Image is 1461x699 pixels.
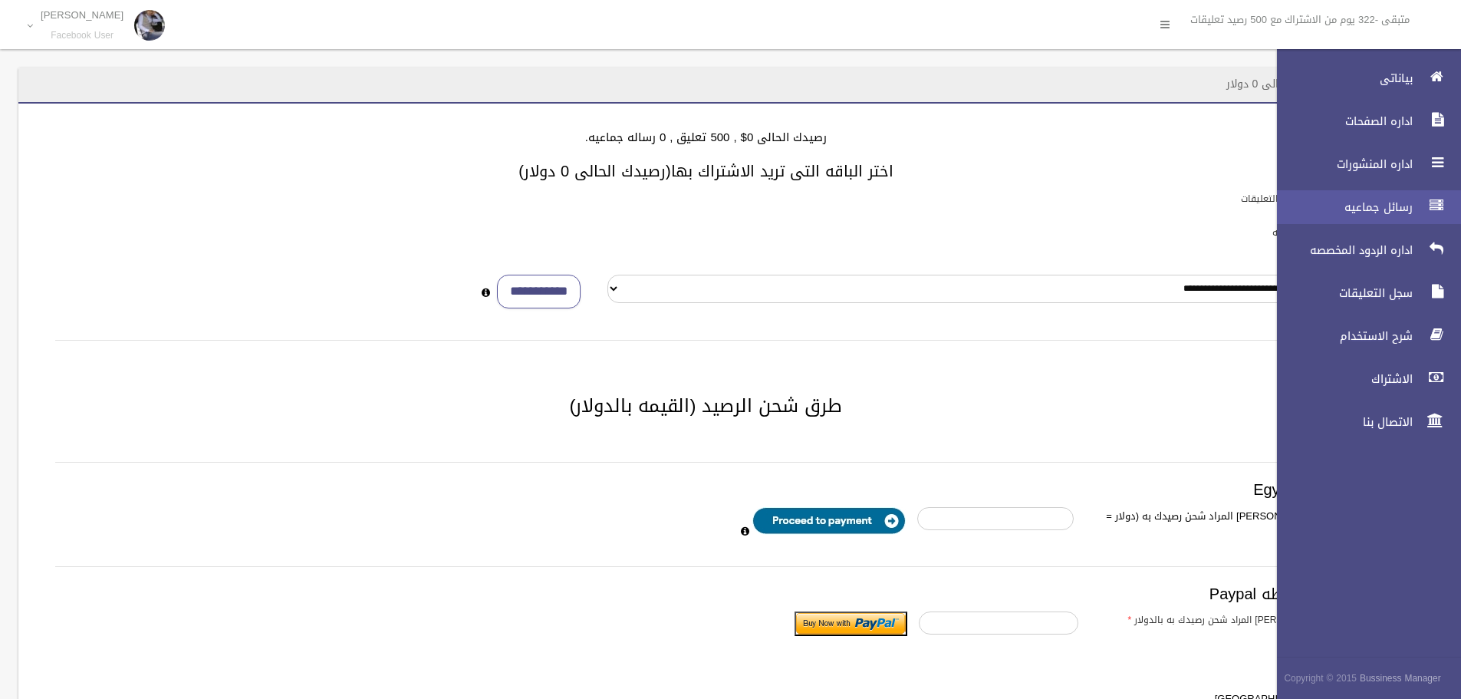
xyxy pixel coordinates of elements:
span: بياناتى [1264,71,1417,86]
span: الاتصال بنا [1264,414,1417,430]
header: الاشتراك - رصيدك الحالى 0 دولار [1208,69,1394,99]
span: سجل التعليقات [1264,285,1417,301]
a: رسائل جماعيه [1264,190,1461,224]
label: ادخل [PERSON_NAME] المراد شحن رصيدك به بالدولار [1090,612,1364,628]
span: الاشتراك [1264,371,1417,387]
input: Submit [795,612,907,636]
span: اداره المنشورات [1264,157,1417,172]
span: رسائل جماعيه [1264,199,1417,215]
h3: الدفع بواسطه Paypal [55,585,1357,602]
label: باقات الرد الالى على التعليقات [1241,190,1362,207]
a: اداره الصفحات [1264,104,1461,138]
a: اداره الردود المخصصه [1264,233,1461,267]
a: الاشتراك [1264,362,1461,396]
span: اداره الصفحات [1264,114,1417,129]
h3: Egypt payment [55,481,1357,498]
a: الاتصال بنا [1264,405,1461,439]
a: شرح الاستخدام [1264,319,1461,353]
a: اداره المنشورات [1264,147,1461,181]
p: [PERSON_NAME] [41,9,123,21]
small: Facebook User [41,30,123,41]
h2: طرق شحن الرصيد (القيمه بالدولار) [37,396,1375,416]
label: ادخل [PERSON_NAME] المراد شحن رصيدك به (دولار = 35 جنيه ) [1085,507,1354,544]
label: باقات الرسائل الجماعيه [1272,224,1362,241]
span: اداره الردود المخصصه [1264,242,1417,258]
span: Copyright © 2015 [1284,670,1357,687]
a: سجل التعليقات [1264,276,1461,310]
h4: رصيدك الحالى 0$ , 500 تعليق , 0 رساله جماعيه. [37,131,1375,144]
a: بياناتى [1264,61,1461,95]
h3: اختر الباقه التى تريد الاشتراك بها(رصيدك الحالى 0 دولار) [37,163,1375,180]
span: شرح الاستخدام [1264,328,1417,344]
strong: Bussiness Manager [1360,670,1441,687]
